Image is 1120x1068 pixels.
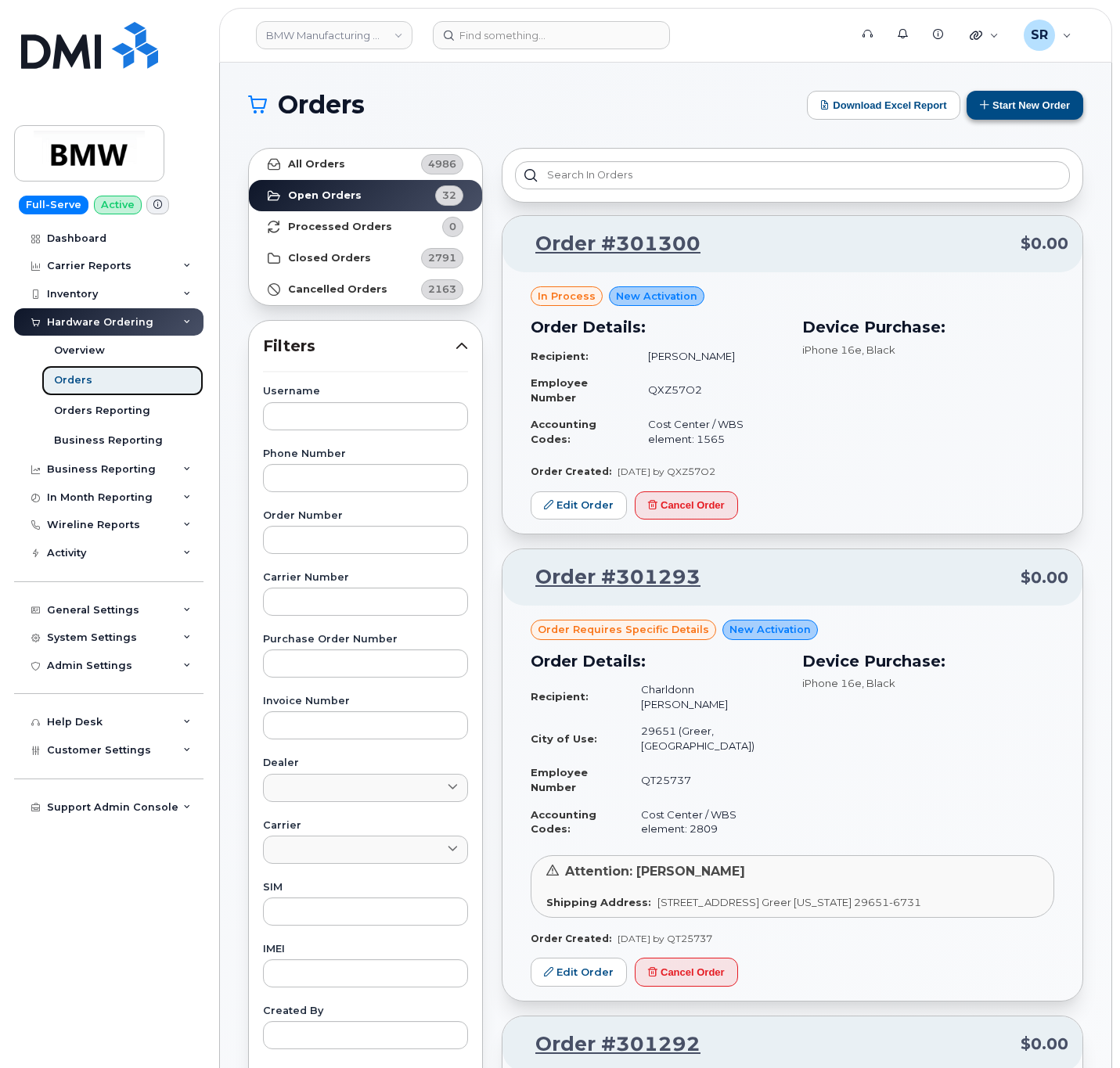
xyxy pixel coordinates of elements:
[288,189,362,202] strong: Open Orders
[634,369,783,411] td: QXZ57O2
[263,944,468,955] label: IMEI
[538,289,596,304] span: in process
[531,315,783,339] h3: Order Details:
[546,896,651,908] strong: Shipping Address:
[531,350,589,362] strong: Recipient:
[862,677,895,689] span: , Black
[657,896,921,908] span: [STREET_ADDRESS] Greer [US_STATE] 29651-6731
[531,376,588,404] strong: Employee Number
[531,466,611,477] strong: Order Created:
[635,491,738,520] button: Cancel Order
[449,219,456,234] span: 0
[627,676,783,717] td: Charldonn [PERSON_NAME]
[263,821,468,831] label: Carrier
[635,958,738,987] button: Cancel Order
[288,252,371,264] strong: Closed Orders
[515,161,1070,189] input: Search in orders
[807,91,960,120] button: Download Excel Report
[442,188,456,203] span: 32
[263,635,468,645] label: Purchase Order Number
[249,180,482,211] a: Open Orders32
[967,91,1083,120] button: Start New Order
[627,717,783,759] td: 29651 (Greer, [GEOGRAPHIC_DATA])
[263,573,468,583] label: Carrier Number
[531,418,596,445] strong: Accounting Codes:
[249,274,482,305] a: Cancelled Orders2163
[531,649,783,673] h3: Order Details:
[1021,1033,1068,1055] span: $0.00
[729,622,811,637] span: New Activation
[802,677,862,689] span: iPhone 16e
[263,696,468,707] label: Invoice Number
[802,649,1055,673] h3: Device Purchase:
[802,315,1055,339] h3: Device Purchase:
[538,622,709,637] span: Order requires Specific details
[288,158,345,171] strong: All Orders
[288,221,392,233] strong: Processed Orders
[428,250,456,265] span: 2791
[263,758,468,768] label: Dealer
[428,156,456,171] span: 4986
[249,211,482,243] a: Processed Orders0
[531,933,611,944] strong: Order Created:
[517,230,700,258] a: Order #301300
[627,759,783,800] td: QT25737
[618,933,712,944] span: [DATE] by QT25737
[618,466,715,477] span: [DATE] by QXZ57O2
[531,808,596,836] strong: Accounting Codes:
[1052,1000,1108,1056] iframe: Messenger Launcher
[627,801,783,843] td: Cost Center / WBS element: 2809
[278,93,365,117] span: Orders
[249,243,482,274] a: Closed Orders2791
[517,563,700,592] a: Order #301293
[802,343,862,356] span: iPhone 16e
[1021,566,1068,589] span: $0.00
[862,343,895,356] span: , Black
[428,282,456,297] span: 2163
[263,387,468,397] label: Username
[263,511,468,521] label: Order Number
[263,335,456,358] span: Filters
[517,1030,700,1059] a: Order #301292
[263,883,468,893] label: SIM
[634,411,783,452] td: Cost Center / WBS element: 1565
[288,283,387,296] strong: Cancelled Orders
[616,289,697,304] span: New Activation
[249,149,482,180] a: All Orders4986
[531,690,589,703] strong: Recipient:
[531,958,627,987] a: Edit Order
[263,449,468,459] label: Phone Number
[1021,232,1068,255] span: $0.00
[263,1006,468,1016] label: Created By
[565,864,745,879] span: Attention: [PERSON_NAME]
[634,343,783,370] td: [PERSON_NAME]
[531,732,597,745] strong: City of Use:
[531,766,588,793] strong: Employee Number
[531,491,627,520] a: Edit Order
